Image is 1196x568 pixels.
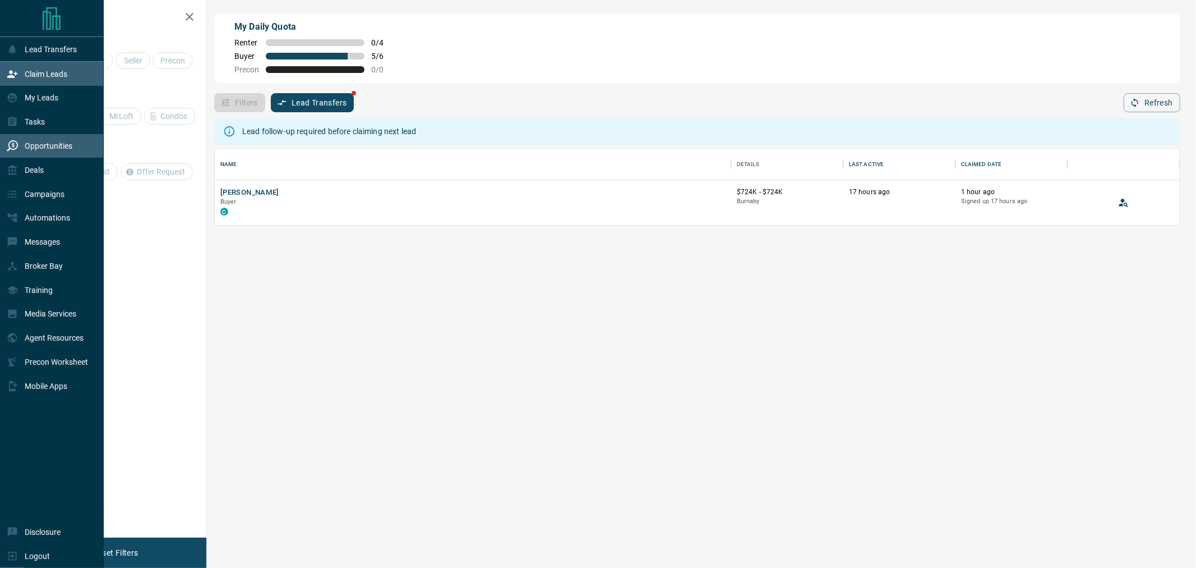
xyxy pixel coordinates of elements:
[849,149,884,180] div: Last Active
[85,543,145,562] button: Reset Filters
[955,149,1068,180] div: Claimed Date
[371,52,396,61] span: 5 / 6
[271,93,354,112] button: Lead Transfers
[36,11,195,25] h2: Filters
[737,149,759,180] div: Details
[234,38,259,47] span: Renter
[220,208,228,216] div: condos.ca
[1115,194,1132,211] button: View Lead
[1118,197,1129,208] svg: View Lead
[220,149,237,180] div: Name
[961,187,1062,197] p: 1 hour ago
[737,187,838,197] p: $724K - $724K
[220,187,279,198] button: [PERSON_NAME]
[234,52,259,61] span: Buyer
[843,149,955,180] div: Last Active
[961,197,1062,206] p: Signed up 17 hours ago
[215,149,731,180] div: Name
[737,197,838,206] p: Burnaby
[961,149,1002,180] div: Claimed Date
[371,38,396,47] span: 0 / 4
[371,65,396,74] span: 0 / 0
[234,65,259,74] span: Precon
[220,198,237,205] span: Buyer
[242,121,416,141] div: Lead follow-up required before claiming next lead
[849,187,950,197] p: 17 hours ago
[234,20,396,34] p: My Daily Quota
[1124,93,1180,112] button: Refresh
[731,149,843,180] div: Details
